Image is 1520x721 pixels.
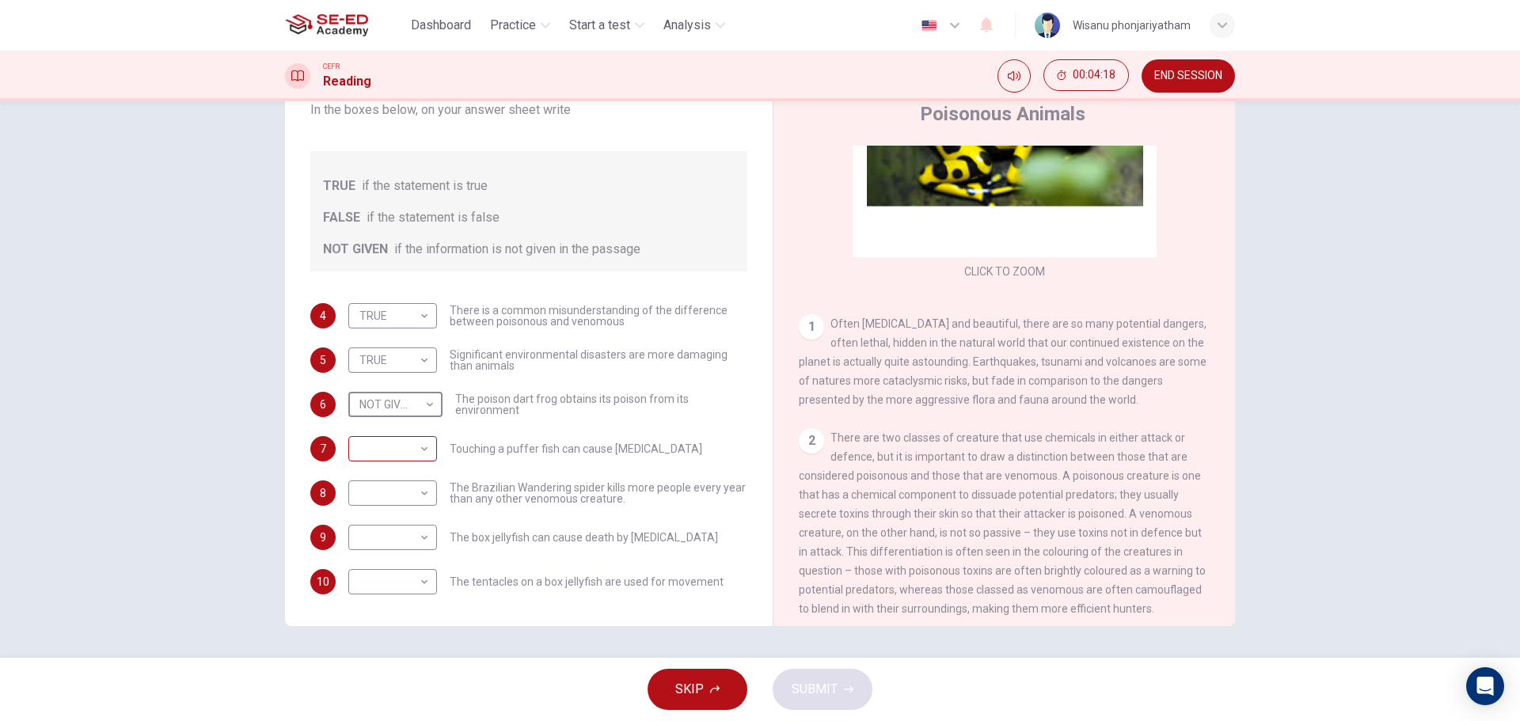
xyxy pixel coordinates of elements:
[317,576,329,587] span: 10
[394,240,640,259] span: if the information is not given in the passage
[1043,59,1129,91] button: 00:04:18
[348,294,431,339] div: TRUE
[323,61,340,72] span: CEFR
[450,532,718,543] span: The box jellyfish can cause death by [MEDICAL_DATA]
[285,9,405,41] a: SE-ED Academy logo
[657,11,731,40] button: Analysis
[362,176,488,195] span: if the statement is true
[450,305,747,327] span: There is a common misunderstanding of the difference between poisonous and venomous
[320,532,326,543] span: 9
[320,355,326,366] span: 5
[450,349,747,371] span: Significant environmental disasters are more damaging than animals
[1466,667,1504,705] div: Open Intercom Messenger
[920,101,1085,127] h4: Poisonous Animals
[919,20,939,32] img: en
[450,443,702,454] span: Touching a puffer fish can cause [MEDICAL_DATA]
[799,314,824,340] div: 1
[1073,69,1115,82] span: 00:04:18
[320,488,326,499] span: 8
[799,431,1206,615] span: There are two classes of creature that use chemicals in either attack or defence, but it is impor...
[320,310,326,321] span: 4
[799,428,824,453] div: 2
[484,11,557,40] button: Practice
[320,399,326,410] span: 6
[348,338,431,383] div: TRUE
[450,482,747,504] span: The Brazilian Wandering spider kills more people every year than any other venomous creature.
[1154,70,1222,82] span: END SESSION
[569,16,630,35] span: Start a test
[323,72,371,91] h1: Reading
[997,59,1031,93] div: Mute
[648,669,747,710] button: SKIP
[663,16,711,35] span: Analysis
[411,16,471,35] span: Dashboard
[367,208,500,227] span: if the statement is false
[675,678,704,700] span: SKIP
[285,9,368,41] img: SE-ED Academy logo
[348,382,437,427] div: NOT GIVEN
[405,11,477,40] button: Dashboard
[323,176,355,195] span: TRUE
[450,576,724,587] span: The tentacles on a box jellyfish are used for movement
[799,317,1206,406] span: Often [MEDICAL_DATA] and beautiful, there are so many potential dangers, often lethal, hidden in ...
[455,393,747,416] span: The poison dart frog obtains its poison from its environment
[320,443,326,454] span: 7
[1073,16,1191,35] div: Wisanu phonjariyatham
[1035,13,1060,38] img: Profile picture
[323,240,388,259] span: NOT GIVEN
[323,208,360,227] span: FALSE
[563,11,651,40] button: Start a test
[490,16,536,35] span: Practice
[1043,59,1129,93] div: Hide
[1142,59,1235,93] button: END SESSION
